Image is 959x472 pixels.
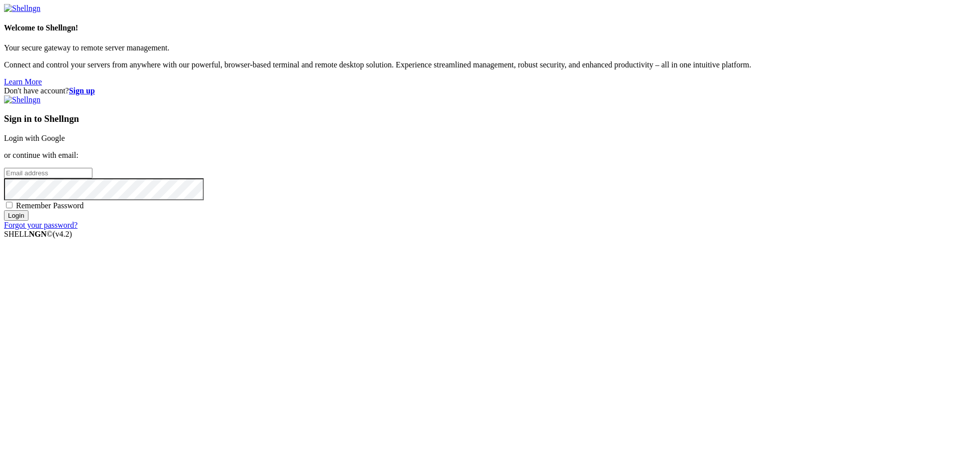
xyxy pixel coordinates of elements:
[53,230,72,238] span: 4.2.0
[4,23,955,32] h4: Welcome to Shellngn!
[29,230,47,238] b: NGN
[4,230,72,238] span: SHELL ©
[16,201,84,210] span: Remember Password
[4,43,955,52] p: Your secure gateway to remote server management.
[4,151,955,160] p: or continue with email:
[4,77,42,86] a: Learn More
[4,221,77,229] a: Forgot your password?
[6,202,12,208] input: Remember Password
[4,210,28,221] input: Login
[4,113,955,124] h3: Sign in to Shellngn
[4,168,92,178] input: Email address
[4,60,955,69] p: Connect and control your servers from anywhere with our powerful, browser-based terminal and remo...
[4,86,955,95] div: Don't have account?
[4,95,40,104] img: Shellngn
[69,86,95,95] a: Sign up
[4,4,40,13] img: Shellngn
[4,134,65,142] a: Login with Google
